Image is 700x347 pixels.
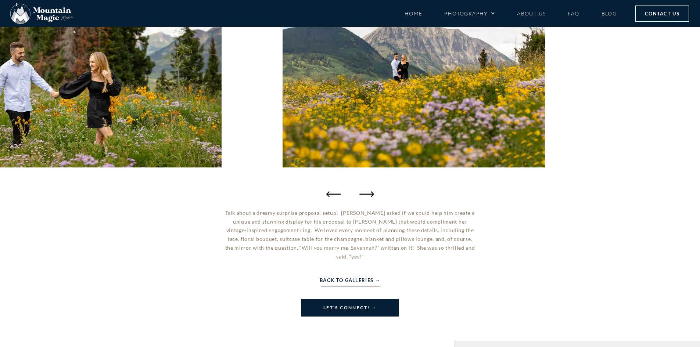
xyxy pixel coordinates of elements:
div: Next slide [359,187,374,201]
a: Contact Us [635,6,689,22]
a: Home [405,7,423,20]
a: About Us [517,7,546,20]
div: Previous slide [326,187,341,201]
span: Contact Us [645,10,679,18]
a: Let's Connect! → [301,299,399,317]
a: Back to Galleries → [320,276,380,284]
img: Mountain Magic Media photography logo Crested Butte Photographer [10,3,73,24]
span: Let's Connect! → [323,304,377,312]
nav: Menu [405,7,617,20]
a: Blog [602,7,617,20]
a: Photography [444,7,495,20]
a: FAQ [568,7,579,20]
p: Talk about a dreamy surprise proposal setup! [PERSON_NAME] asked if we could help him create a un... [224,209,477,261]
